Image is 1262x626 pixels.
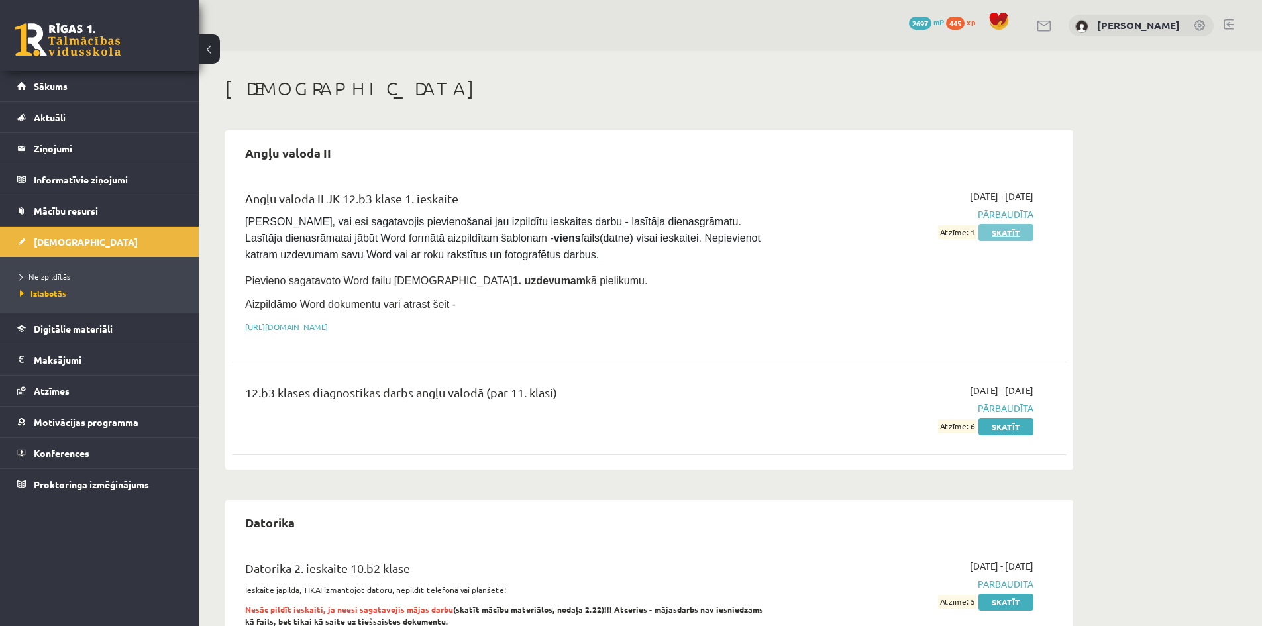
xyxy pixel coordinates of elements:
a: Mācību resursi [17,195,182,226]
span: 445 [946,17,965,30]
a: Informatīvie ziņojumi [17,164,182,195]
span: Pārbaudīta [784,577,1033,591]
span: Atzīme: 5 [938,595,976,609]
span: [DATE] - [DATE] [970,559,1033,573]
a: 2697 mP [909,17,944,27]
span: Atzīmes [34,385,70,397]
span: Pārbaudīta [784,401,1033,415]
div: Datorika 2. ieskaite 10.b2 klase [245,559,764,584]
legend: Informatīvie ziņojumi [34,164,182,195]
span: Proktoringa izmēģinājums [34,478,149,490]
span: Neizpildītās [20,271,70,282]
strong: viens [554,233,581,244]
img: Diana Tirtova [1075,20,1088,33]
h2: Angļu valoda II [232,137,344,168]
a: Skatīt [978,224,1033,241]
legend: Maksājumi [34,344,182,375]
strong: 1. uzdevumam [513,275,586,286]
div: Angļu valoda II JK 12.b3 klase 1. ieskaite [245,189,764,214]
span: xp [967,17,975,27]
span: Aktuāli [34,111,66,123]
span: Atzīme: 6 [938,419,976,433]
a: Skatīt [978,594,1033,611]
span: Aizpildāmo Word dokumentu vari atrast šeit - [245,299,456,310]
h1: [DEMOGRAPHIC_DATA] [225,78,1073,100]
a: Konferences [17,438,182,468]
span: Izlabotās [20,288,66,299]
h2: Datorika [232,507,308,538]
span: [DEMOGRAPHIC_DATA] [34,236,138,248]
span: [DATE] - [DATE] [970,189,1033,203]
a: [DEMOGRAPHIC_DATA] [17,227,182,257]
p: Ieskaite jāpilda, TIKAI izmantojot datoru, nepildīt telefonā vai planšetē! [245,584,764,596]
a: Skatīt [978,418,1033,435]
a: Proktoringa izmēģinājums [17,469,182,499]
span: [DATE] - [DATE] [970,384,1033,397]
a: [URL][DOMAIN_NAME] [245,321,328,332]
span: Mācību resursi [34,205,98,217]
a: Atzīmes [17,376,182,406]
a: Aktuāli [17,102,182,132]
span: Sākums [34,80,68,92]
legend: Ziņojumi [34,133,182,164]
a: Neizpildītās [20,270,185,282]
span: Atzīme: 1 [938,225,976,239]
a: Rīgas 1. Tālmācības vidusskola [15,23,121,56]
a: 445 xp [946,17,982,27]
span: Pievieno sagatavoto Word failu [DEMOGRAPHIC_DATA] kā pielikumu. [245,275,647,286]
a: Maksājumi [17,344,182,375]
span: Nesāc pildīt ieskaiti, ja neesi sagatavojis mājas darbu [245,604,453,615]
a: [PERSON_NAME] [1097,19,1180,32]
span: Digitālie materiāli [34,323,113,335]
a: Izlabotās [20,287,185,299]
a: Ziņojumi [17,133,182,164]
div: 12.b3 klases diagnostikas darbs angļu valodā (par 11. klasi) [245,384,764,408]
a: Digitālie materiāli [17,313,182,344]
span: Konferences [34,447,89,459]
a: Sākums [17,71,182,101]
span: Motivācijas programma [34,416,138,428]
span: mP [933,17,944,27]
span: Pārbaudīta [784,207,1033,221]
a: Motivācijas programma [17,407,182,437]
span: 2697 [909,17,931,30]
span: [PERSON_NAME], vai esi sagatavojis pievienošanai jau izpildītu ieskaites darbu - lasītāja dienasg... [245,216,763,260]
